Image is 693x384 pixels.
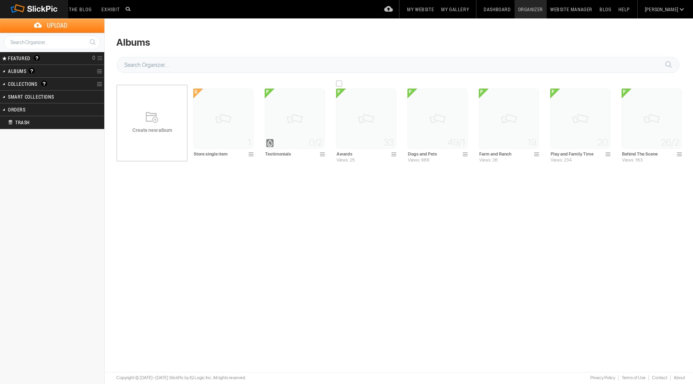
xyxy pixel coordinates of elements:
a: Search [85,35,100,49]
input: Search Organizer... [4,36,100,49]
img: pix.gif [407,89,468,149]
a: Collection Options [97,79,104,90]
a: About [670,375,685,380]
img: pix.gif [336,89,396,149]
u: <b>Public Album</b> [407,89,417,98]
span: 1 [247,139,251,146]
span: 33 [383,139,394,146]
img: pix.gif [550,89,610,149]
span: Views: 25 [336,158,355,163]
h2: Orders [8,103,75,115]
u: <b>Public Album</b> [265,89,274,98]
span: Views: 163 [622,158,643,163]
div: Copyright © [DATE]–[DATE] SlickPic by IQ Logic Inc. All rights reserved. [116,375,246,381]
span: 0/2 [309,139,322,146]
input: Search photos on SlickPic... [124,4,134,14]
img: pix.gif [265,89,325,149]
input: Farm and Ranch [479,150,532,158]
span: Views: 26 [479,158,498,163]
span: 26/2 [661,139,679,146]
u: <b>Public Album</b> [550,89,560,98]
u: <b>Public Album</b> [479,89,488,98]
img: pix.gif [479,89,539,149]
input: Awards [336,150,389,158]
h2: Collections [8,78,75,90]
h2: Trash [8,116,83,128]
a: Terms of Use [618,375,648,380]
u: <b>Public Album</b> [336,89,346,98]
input: Dogs and Pets [407,150,460,158]
div: Albums [116,37,150,48]
span: 20 [597,139,608,146]
img: pix.gif [622,89,682,149]
input: Search Organizer... [117,57,679,73]
input: Store single item [193,150,246,158]
input: Play and Family Time [550,150,603,158]
u: <b>Unlisted Album</b> [193,89,203,98]
img: pix.gif [193,89,253,149]
input: Testimonials [265,150,318,158]
h2: Smart Collections [8,91,75,103]
input: Behind The Scene [622,150,675,158]
a: Privacy Policy [587,375,618,380]
a: Contact [648,375,670,380]
span: 19 [527,139,537,146]
span: Views: 989 [408,158,430,163]
h2: Albums [8,65,75,77]
span: Views: 234 [551,158,572,163]
span: FEATURED [6,55,30,61]
span: Create new album [116,127,188,133]
div: Album with watermark [266,139,274,147]
u: <b>Public Album</b> [622,89,631,98]
span: 49/1 [448,139,465,146]
span: Upload [10,18,104,32]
